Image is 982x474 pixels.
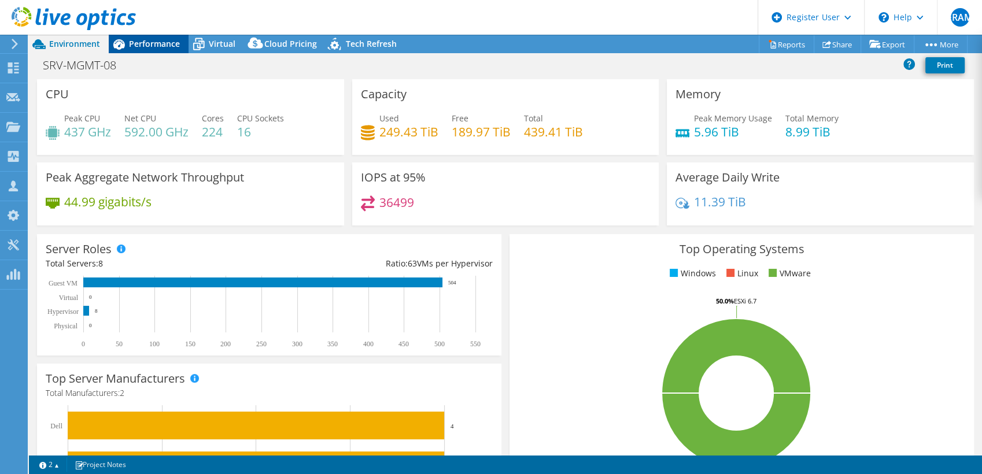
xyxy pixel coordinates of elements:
[951,8,969,27] span: ERAM
[925,57,965,73] a: Print
[46,257,269,270] div: Total Servers:
[237,113,284,124] span: CPU Sockets
[346,38,397,49] span: Tech Refresh
[202,125,224,138] h4: 224
[31,457,67,472] a: 2
[89,323,92,328] text: 0
[124,125,189,138] h4: 592.00 GHz
[50,422,62,430] text: Dell
[185,340,195,348] text: 150
[46,372,185,385] h3: Top Server Manufacturers
[49,38,100,49] span: Environment
[361,88,407,101] h3: Capacity
[89,294,92,300] text: 0
[452,113,468,124] span: Free
[67,457,134,472] a: Project Notes
[49,279,77,287] text: Guest VM
[47,308,79,316] text: Hypervisor
[785,113,839,124] span: Total Memory
[264,38,317,49] span: Cloud Pricing
[46,387,493,399] h4: Total Manufacturers:
[667,267,716,280] li: Windows
[675,171,780,184] h3: Average Daily Write
[327,340,338,348] text: 350
[116,340,123,348] text: 50
[408,258,417,269] span: 63
[124,113,156,124] span: Net CPU
[209,38,235,49] span: Virtual
[64,113,100,124] span: Peak CPU
[64,195,152,208] h4: 44.99 gigabits/s
[470,340,481,348] text: 550
[149,340,160,348] text: 100
[448,280,456,286] text: 504
[220,340,231,348] text: 200
[694,113,772,124] span: Peak Memory Usage
[54,322,77,330] text: Physical
[120,387,124,398] span: 2
[64,125,111,138] h4: 437 GHz
[694,125,772,138] h4: 5.96 TiB
[237,125,284,138] h4: 16
[38,59,134,72] h1: SRV-MGMT-08
[256,340,267,348] text: 250
[734,297,756,305] tspan: ESXi 6.7
[129,38,180,49] span: Performance
[452,125,511,138] h4: 189.97 TiB
[451,423,454,429] text: 4
[434,340,445,348] text: 500
[814,35,861,53] a: Share
[716,297,734,305] tspan: 50.0%
[694,195,746,208] h4: 11.39 TiB
[766,267,811,280] li: VMware
[361,171,426,184] h3: IOPS at 95%
[82,340,85,348] text: 0
[398,340,409,348] text: 450
[785,125,839,138] h4: 8.99 TiB
[269,257,492,270] div: Ratio: VMs per Hypervisor
[98,258,103,269] span: 8
[878,12,889,23] svg: \n
[202,113,224,124] span: Cores
[675,88,721,101] h3: Memory
[363,340,374,348] text: 400
[723,267,758,280] li: Linux
[59,294,79,302] text: Virtual
[914,35,968,53] a: More
[379,125,438,138] h4: 249.43 TiB
[379,113,399,124] span: Used
[518,243,965,255] h3: Top Operating Systems
[524,113,543,124] span: Total
[292,340,302,348] text: 300
[524,125,583,138] h4: 439.41 TiB
[759,35,814,53] a: Reports
[95,308,98,314] text: 8
[46,171,244,184] h3: Peak Aggregate Network Throughput
[46,88,69,101] h3: CPU
[861,35,914,53] a: Export
[46,243,112,255] h3: Server Roles
[379,196,414,209] h4: 36499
